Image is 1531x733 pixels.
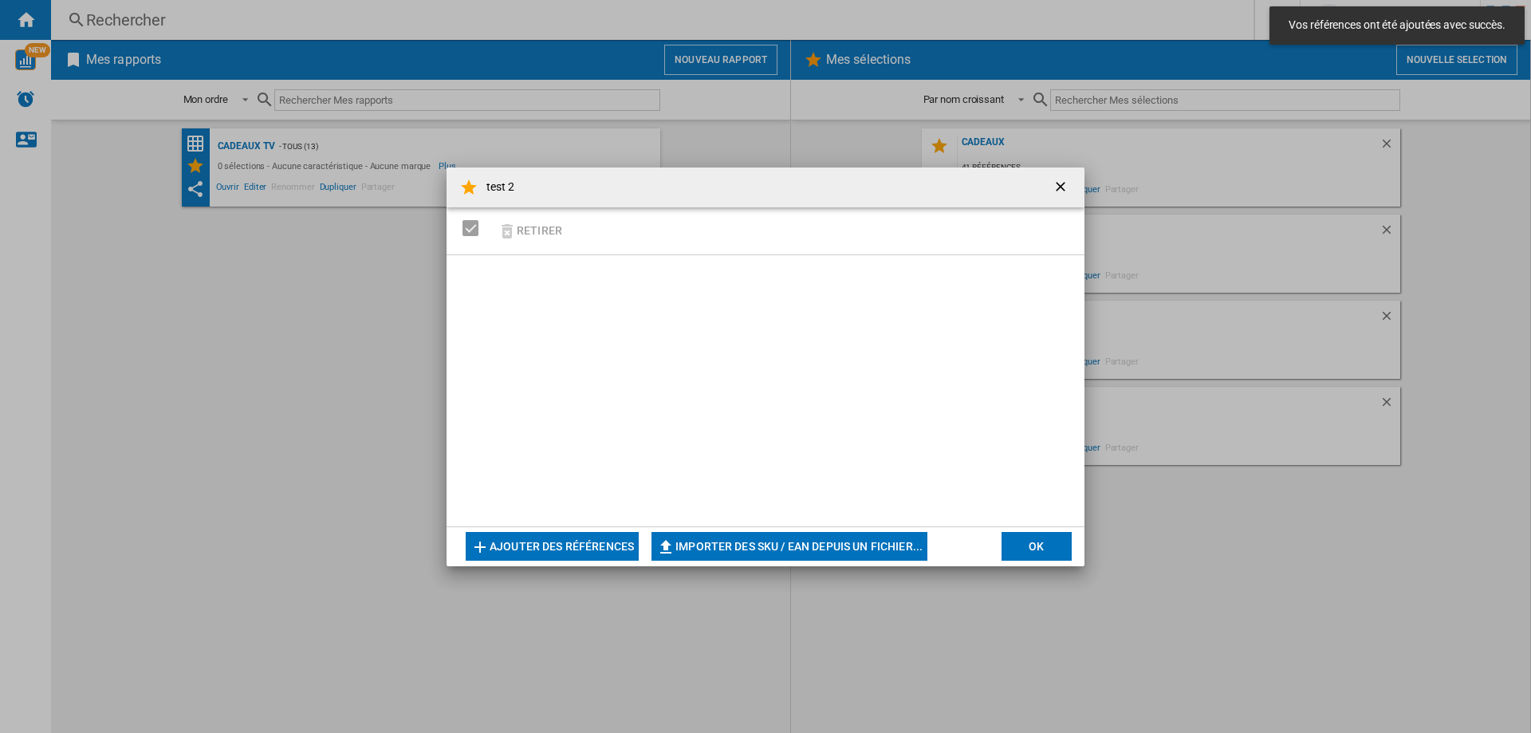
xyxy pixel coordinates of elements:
[1046,171,1078,203] button: getI18NText('BUTTONS.CLOSE_DIALOG')
[493,212,567,250] button: Retirer
[1284,18,1510,33] span: Vos références ont été ajoutées avec succès.
[466,532,639,561] button: Ajouter des références
[1002,532,1072,561] button: OK
[462,215,486,242] md-checkbox: SELECTIONS.EDITION_POPUP.SELECT_DESELECT
[1053,179,1072,198] ng-md-icon: getI18NText('BUTTONS.CLOSE_DIALOG')
[651,532,927,561] button: Importer des SKU / EAN depuis un fichier...
[447,167,1084,566] md-dialog: {{::selection.title}} {{::getI18NText('BUTTONS.REMOVE')}} ...
[478,179,515,195] h4: test 2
